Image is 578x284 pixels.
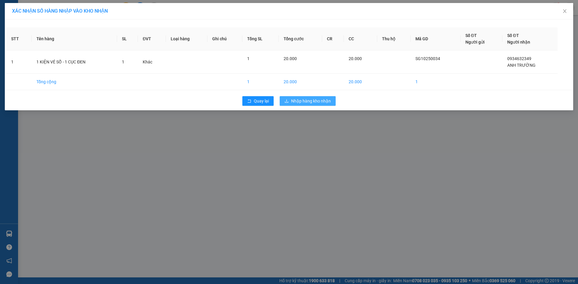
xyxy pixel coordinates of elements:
span: Người nhận [507,40,530,44]
span: Nhập hàng kho nhận [291,98,331,104]
span: 0934632349 [507,56,531,61]
td: 20.000 [279,74,322,90]
span: 1 [247,56,250,61]
button: Close [556,3,573,20]
button: downloadNhập hàng kho nhận [280,96,336,106]
td: Khác [138,50,166,74]
td: 1 [242,74,279,90]
th: Tổng cước [279,27,322,50]
span: 20.000 [284,56,297,61]
th: Tổng SL [242,27,279,50]
button: rollbackQuay lại [242,96,274,106]
span: 20.000 [349,56,362,61]
th: CR [322,27,344,50]
th: ĐVT [138,27,166,50]
span: ANH TRƯỜNG [507,63,536,68]
th: Thu hộ [377,27,411,50]
th: Tên hàng [32,27,117,50]
td: 20.000 [344,74,377,90]
span: rollback [247,99,251,104]
th: STT [6,27,32,50]
td: 1 [411,74,461,90]
span: Số ĐT [507,33,519,38]
span: close [562,9,567,14]
span: XÁC NHẬN SỐ HÀNG NHẬP VÀO KHO NHẬN [12,8,108,14]
td: 1 [6,50,32,74]
th: SL [117,27,138,50]
span: Quay lại [254,98,269,104]
td: 1 KIỆN VÉ SỐ - 1 CỤC ĐEN [32,50,117,74]
td: Tổng cộng [32,74,117,90]
th: Mã GD [411,27,461,50]
span: 1 [122,60,124,64]
span: Người gửi [465,40,485,44]
th: Ghi chú [207,27,242,50]
span: Số ĐT [465,33,477,38]
th: CC [344,27,377,50]
span: SG10250034 [415,56,440,61]
span: download [284,99,289,104]
th: Loại hàng [166,27,207,50]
